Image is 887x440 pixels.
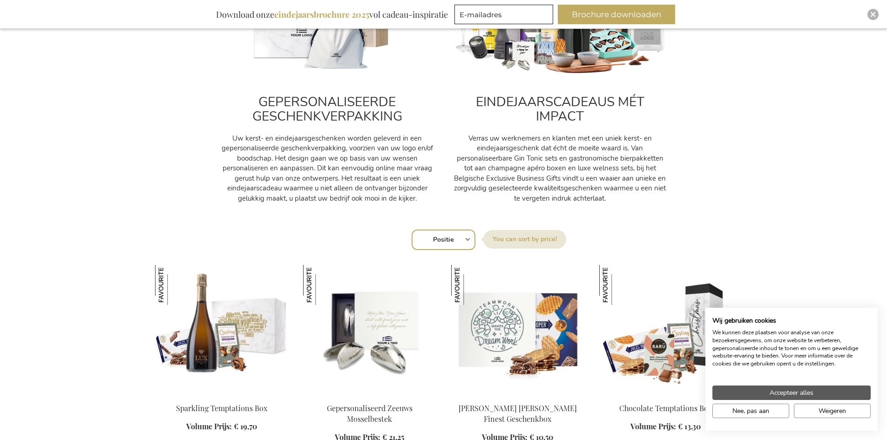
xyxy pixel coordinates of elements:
[712,329,871,368] p: We kunnen deze plaatsen voor analyse van onze bezoekersgegevens, om onze website te verbeteren, g...
[454,5,553,24] input: E-mailadres
[155,265,195,305] img: Sparkling Temptations Box
[619,403,712,413] a: Chocolate Temptations Box
[186,421,257,432] a: Volume Prijs: € 19,70
[274,9,369,20] b: eindejaarsbrochure 2025
[220,134,434,203] p: Uw kerst- en eindejaarsgeschenken worden geleverd in een gepersonaliseerde geschenkverpakking, vo...
[234,421,257,431] span: € 19,70
[732,406,769,416] span: Nee, pas aan
[155,392,288,400] a: Sparkling Temptations Bpx Sparkling Temptations Box
[819,406,846,416] span: Weigeren
[220,95,434,124] h2: GEPERSONALISEERDE GESCHENKVERPAKKING
[303,392,436,400] a: Personalised Zeeland Mussel Cutlery Gepersonaliseerd Zeeuws Mosselbestek
[212,5,452,24] div: Download onze vol cadeau-inspiratie
[327,403,413,424] a: Gepersonaliseerd Zeeuws Mosselbestek
[483,230,566,249] label: Sorteer op
[453,134,667,203] p: Verras uw werknemers en klanten met een uniek kerst- en eindejaarsgeschenk dat écht de moeite waa...
[303,265,436,395] img: Personalised Zeeland Mussel Cutlery
[558,5,675,24] button: Brochure downloaden
[451,265,584,395] img: Jules Destrooper Jules' Finest Gift Box
[794,404,871,418] button: Alle cookies weigeren
[451,392,584,400] a: Jules Destrooper Jules' Finest Gift Box Jules Destrooper Jules' Finest Geschenkbox
[712,317,871,325] h2: Wij gebruiken cookies
[186,421,232,431] span: Volume Prijs:
[599,265,732,395] img: Chocolate Temptations Box
[454,5,556,27] form: marketing offers and promotions
[599,392,732,400] a: Chocolate Temptations Box Chocolate Temptations Box
[630,421,676,431] span: Volume Prijs:
[867,9,879,20] div: Close
[453,95,667,124] h2: EINDEJAARSCADEAUS MÉT IMPACT
[451,265,491,305] img: Jules Destrooper Jules' Finest Geschenkbox
[630,421,701,432] a: Volume Prijs: € 13,30
[770,388,813,398] span: Accepteer alles
[712,404,789,418] button: Pas cookie voorkeuren aan
[599,265,639,305] img: Chocolate Temptations Box
[303,265,343,305] img: Gepersonaliseerd Zeeuws Mosselbestek
[176,403,267,413] a: Sparkling Temptations Box
[678,421,701,431] span: € 13,30
[870,12,876,17] img: Close
[155,265,288,395] img: Sparkling Temptations Bpx
[712,386,871,400] button: Accepteer alle cookies
[459,403,577,424] a: [PERSON_NAME] [PERSON_NAME] Finest Geschenkbox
